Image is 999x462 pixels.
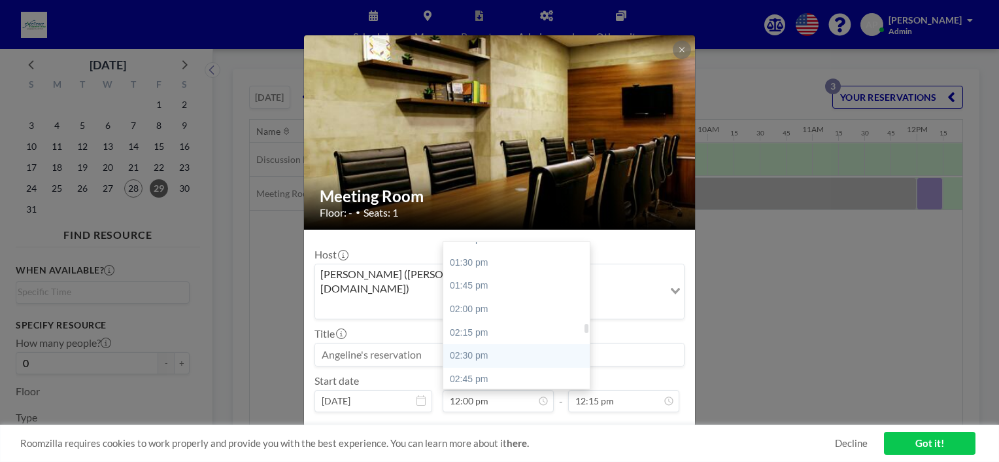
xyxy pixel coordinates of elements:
span: [PERSON_NAME] ([PERSON_NAME][EMAIL_ADDRESS][DOMAIN_NAME]) [318,267,661,296]
span: Seats: 1 [364,206,398,219]
div: 02:30 pm [443,344,596,368]
a: here. [507,437,529,449]
label: Host [314,248,347,261]
div: 02:45 pm [443,368,596,391]
label: Start date [314,374,359,387]
div: 02:00 pm [443,298,596,321]
input: Search for option [316,299,662,316]
span: - [559,379,563,408]
a: Got it! [884,432,975,455]
span: Floor: - [320,206,352,219]
a: Decline [835,437,868,450]
div: 01:30 pm [443,251,596,275]
span: Roomzilla requires cookies to work properly and provide you with the best experience. You can lea... [20,437,835,450]
h2: Meeting Room [320,187,681,206]
span: • [356,207,360,217]
label: Repeat (until [DATE]) [330,424,426,437]
img: 537.jpg [304,1,696,263]
div: Search for option [315,264,684,319]
div: 02:15 pm [443,321,596,345]
label: Title [314,327,345,340]
div: 01:45 pm [443,274,596,298]
input: Angeline's reservation [315,344,684,366]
